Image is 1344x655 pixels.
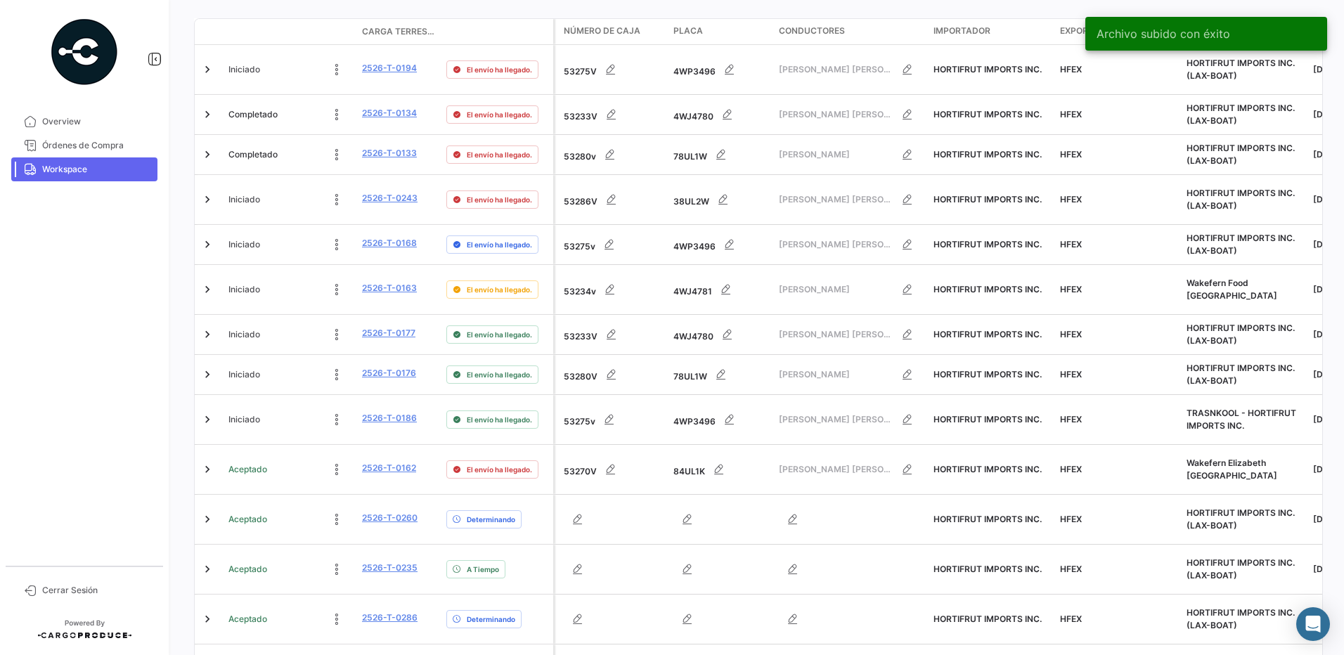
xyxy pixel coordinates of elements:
span: HFEX [1060,614,1082,624]
a: Expand/Collapse Row [200,148,214,162]
a: Workspace [11,157,157,181]
span: Aceptado [228,513,267,526]
a: Expand/Collapse Row [200,512,214,526]
span: Placa [673,25,703,37]
span: Número de Caja [564,25,640,37]
span: HORTIFRUT IMPORTS INC. (LAX-BOAT) [1187,323,1295,346]
a: 2526-T-0133 [362,147,417,160]
a: 2526-T-0176 [362,367,416,380]
span: Determinando [467,614,515,625]
a: Expand/Collapse Row [200,193,214,207]
span: El envío ha llegado. [467,149,532,160]
div: 4WP3496 [673,56,768,84]
datatable-header-cell: Placa [668,19,773,44]
span: Cerrar Sesión [42,584,152,597]
a: Expand/Collapse Row [200,327,214,342]
a: Expand/Collapse Row [200,462,214,476]
span: HORTIFRUT IMPORTS INC. [933,284,1042,294]
div: 78UL1W [673,361,768,389]
span: HFEX [1060,414,1082,424]
span: HORTIFRUT IMPORTS INC. [933,149,1042,160]
span: HORTIFRUT IMPORTS INC. [933,194,1042,205]
span: HORTIFRUT IMPORTS INC. [933,514,1042,524]
a: 2526-T-0134 [362,107,417,119]
span: [PERSON_NAME] [PERSON_NAME] [779,238,893,251]
a: 2526-T-0177 [362,327,415,339]
span: El envío ha llegado. [467,239,532,250]
span: El envío ha llegado. [467,329,532,340]
div: 53233V [564,320,662,349]
div: 53270V [564,455,662,484]
span: Conductores [779,25,845,37]
span: HORTIFRUT IMPORTS INC. (LAX-BOAT) [1187,143,1295,166]
datatable-header-cell: Delay Status [441,26,553,37]
a: 2526-T-0235 [362,562,418,574]
span: Aceptado [228,613,267,625]
span: HFEX [1060,64,1082,74]
span: Overview [42,115,152,128]
span: Importador [933,25,990,37]
span: HFEX [1060,194,1082,205]
div: 53280v [564,141,662,169]
span: HFEX [1060,564,1082,574]
datatable-header-cell: Estado [223,26,356,37]
span: TRASNKOOL - HORTIFRUT IMPORTS INC. [1187,408,1296,431]
span: HORTIFRUT IMPORTS INC. (LAX-BOAT) [1187,103,1295,126]
a: Expand/Collapse Row [200,63,214,77]
span: [PERSON_NAME] [PERSON_NAME] [779,328,893,341]
span: HORTIFRUT IMPORTS INC. (LAX-BOAT) [1187,188,1295,211]
datatable-header-cell: Conductores [773,19,928,44]
span: [PERSON_NAME] [PERSON_NAME] [779,108,893,121]
div: 4WJ4780 [673,320,768,349]
span: Wakefern Elizabeth NJ [1187,458,1277,481]
div: Abrir Intercom Messenger [1296,607,1330,641]
a: Expand/Collapse Row [200,413,214,427]
span: El envío ha llegado. [467,64,532,75]
span: [PERSON_NAME] [PERSON_NAME] [779,63,893,76]
a: Órdenes de Compra [11,134,157,157]
datatable-header-cell: Importador [928,19,1054,44]
span: HORTIFRUT IMPORTS INC. [933,369,1042,380]
span: HFEX [1060,464,1082,474]
span: HORTIFRUT IMPORTS INC. [933,564,1042,574]
span: El envío ha llegado. [467,369,532,380]
a: Expand/Collapse Row [200,238,214,252]
a: Expand/Collapse Row [200,283,214,297]
span: Iniciado [228,238,260,251]
span: El envío ha llegado. [467,464,532,475]
span: HORTIFRUT IMPORTS INC. [933,614,1042,624]
datatable-header-cell: Número de Caja [555,19,668,44]
span: Completado [228,108,278,121]
a: Expand/Collapse Row [200,368,214,382]
span: HORTIFRUT IMPORTS INC. (LAX-BOAT) [1187,507,1295,531]
a: 2526-T-0168 [362,237,417,249]
span: HFEX [1060,514,1082,524]
span: HFEX [1060,369,1082,380]
span: HORTIFRUT IMPORTS INC. (LAX-BOAT) [1187,233,1295,256]
span: HFEX [1060,329,1082,339]
span: A Tiempo [467,564,499,575]
span: HORTIFRUT IMPORTS INC. (LAX-BOAT) [1187,557,1295,581]
span: Iniciado [228,193,260,206]
span: El envío ha llegado. [467,109,532,120]
div: 4WP3496 [673,231,768,259]
div: 53234v [564,275,662,304]
a: 2526-T-0260 [362,512,418,524]
span: HORTIFRUT IMPORTS INC. [933,109,1042,119]
div: 53275V [564,56,662,84]
span: HFEX [1060,239,1082,249]
span: HORTIFRUT IMPORTS INC. [933,464,1042,474]
span: [PERSON_NAME] [779,148,893,161]
span: HORTIFRUT IMPORTS INC. [933,329,1042,339]
div: 84UL1K [673,455,768,484]
span: Completado [228,148,278,161]
span: Workspace [42,163,152,176]
span: Órdenes de Compra [42,139,152,152]
span: Aceptado [228,463,267,476]
span: HFEX [1060,109,1082,119]
div: 53275v [564,231,662,259]
div: 38UL2W [673,186,768,214]
datatable-header-cell: Exportador [1054,19,1181,44]
span: Iniciado [228,368,260,381]
a: 2526-T-0163 [362,282,417,294]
